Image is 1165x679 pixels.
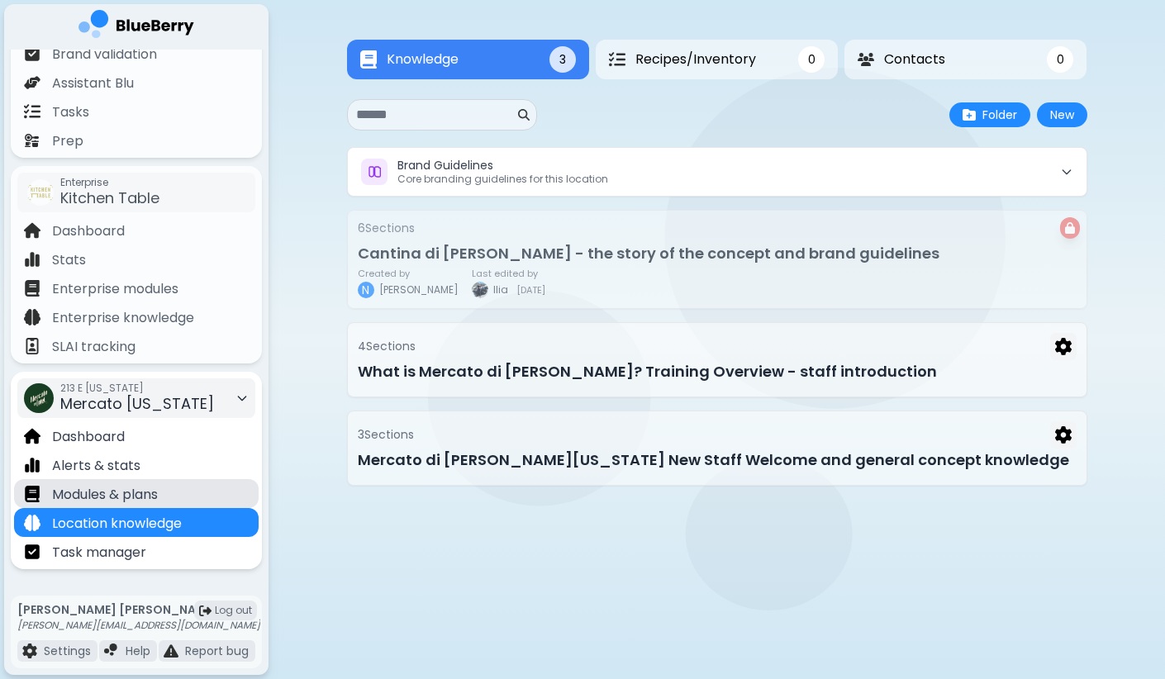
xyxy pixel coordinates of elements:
button: ContactsContacts0 [844,40,1087,79]
span: 0 [808,52,815,67]
img: file icon [22,643,37,658]
p: Enterprise modules [52,279,178,299]
p: Help [126,643,150,658]
img: search icon [518,109,530,121]
span: 213 E [US_STATE] [60,382,214,395]
img: file icon [24,45,40,62]
p: Task manager [52,543,146,563]
button: Recipes/InventoryRecipes/Inventory0 [596,40,838,79]
span: [PERSON_NAME] [379,283,459,297]
button: Brand GuidelinesCore branding guidelines for this location [348,148,1087,196]
img: file icon [24,486,40,502]
p: Stats [52,250,86,270]
span: Folder [982,107,1017,122]
span: 3 [559,52,566,67]
img: file icon [24,544,40,560]
img: file icon [24,74,40,91]
img: company thumbnail [27,179,54,206]
button: KnowledgeKnowledge3 [347,40,589,79]
p: Prep [52,131,83,151]
span: Log out [215,604,252,617]
img: Menu [1055,426,1072,444]
img: profile image [472,282,488,298]
p: 3 Section s [358,427,414,442]
span: Mercato [US_STATE] [60,393,214,414]
img: file icon [24,309,40,325]
button: New [1037,102,1087,127]
img: Menu [1055,338,1072,355]
p: Created by [358,268,459,278]
img: Knowledge [360,50,377,69]
p: Alerts & stats [52,456,140,476]
img: file icon [24,515,40,531]
span: Brand Guidelines [397,157,493,173]
img: file icon [24,103,40,120]
span: Recipes/Inventory [635,50,756,69]
img: file icon [24,132,40,149]
div: 4SectionsMenuWhat is Mercato di [PERSON_NAME]? Training Overview - staff introduction [347,322,1087,397]
img: file icon [24,428,40,444]
img: locked knowledge item [1065,222,1075,234]
img: file icon [24,338,40,354]
button: Folder [949,102,1030,127]
div: 3SectionsMenuMercato di [PERSON_NAME][US_STATE] New Staff Welcome and general concept knowledge [347,411,1087,486]
img: folder plus icon [963,108,976,121]
span: Enterprise [60,176,159,189]
p: Dashboard [52,221,125,241]
p: 6 Section s [358,221,415,235]
span: N [362,283,369,297]
img: Recipes/Inventory [609,51,625,68]
img: file icon [24,251,40,268]
img: Contacts [858,53,874,66]
img: company thumbnail [24,383,54,413]
p: Enterprise knowledge [52,308,194,328]
p: 4 Section s [358,339,416,354]
div: locked knowledge item6SectionsCantina di [PERSON_NAME] - the story of the concept and brand guide... [347,210,1087,309]
span: Knowledge [387,50,459,69]
img: file icon [24,457,40,473]
p: Location knowledge [52,514,182,534]
h3: What is Mercato di [PERSON_NAME]? Training Overview - staff introduction [358,360,1077,383]
p: [PERSON_NAME][EMAIL_ADDRESS][DOMAIN_NAME] [17,619,260,632]
p: Modules & plans [52,485,158,505]
span: Kitchen Table [60,188,159,208]
p: Last edited by [472,268,545,278]
p: Brand validation [52,45,157,64]
p: Settings [44,643,91,658]
p: Core branding guidelines for this location [397,173,608,186]
span: Contacts [884,50,945,69]
img: file icon [104,643,119,658]
p: Tasks [52,102,89,122]
span: 0 [1057,52,1064,67]
img: file icon [164,643,178,658]
img: company logo [78,10,194,44]
p: [PERSON_NAME] [PERSON_NAME] [17,602,260,617]
p: SLAI tracking [52,337,136,357]
span: [DATE] [516,285,545,295]
img: file icon [24,280,40,297]
img: file icon [24,222,40,239]
p: Assistant Blu [52,74,134,93]
p: Report bug [185,643,249,658]
p: Dashboard [52,427,125,447]
span: Ilia [493,283,508,297]
img: logout [199,605,212,617]
h3: Mercato di [PERSON_NAME][US_STATE] New Staff Welcome and general concept knowledge [358,449,1077,472]
h3: Cantina di [PERSON_NAME] - the story of the concept and brand guidelines [358,242,1077,265]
